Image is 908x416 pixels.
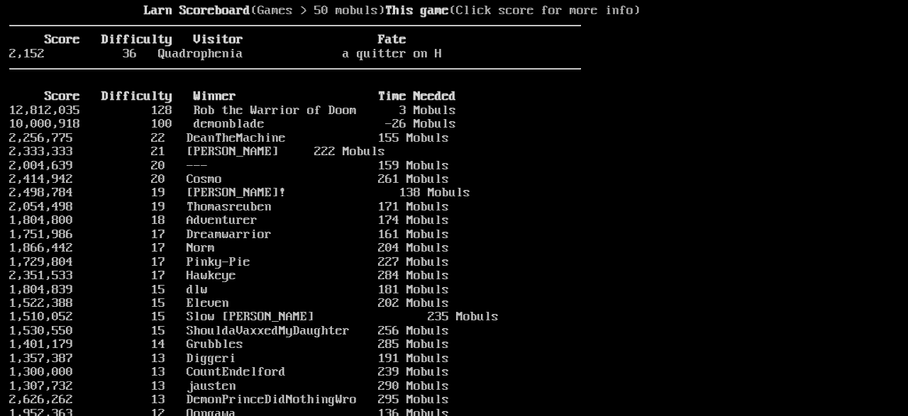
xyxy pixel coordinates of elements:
[45,33,406,47] b: Score Difficulty Visitor Fate
[9,172,449,186] a: 2,414,942 20 Cosmo 261 Mobuls
[144,4,250,18] b: Larn Scoreboard
[9,213,449,227] a: 1,804,800 18 Adventurer 174 Mobuls
[9,269,449,283] a: 2,351,533 17 Hawkeye 284 Mobuls
[9,159,449,173] a: 2,004,639 20 --- 159 Mobuls
[9,255,449,269] a: 1,729,804 17 Pinky-Pie 227 Mobuls
[9,4,581,395] larn: (Games > 50 mobuls) (Click score for more info) Click on a score for more information ---- Reload...
[45,89,456,103] b: Score Difficulty Winner Time Needed
[9,227,449,242] a: 1,751,986 17 Dreamwarrior 161 Mobuls
[9,324,449,338] a: 1,530,550 15 ShouldaVaxxedMyDaughter 256 Mobuls
[9,186,470,200] a: 2,498,784 19 [PERSON_NAME]! 138 Mobuls
[9,310,499,324] a: 1,510,052 15 Slow [PERSON_NAME] 235 Mobuls
[9,296,449,310] a: 1,522,388 15 Eleven 202 Mobuls
[9,393,449,407] a: 2,626,262 13 DemonPrinceDidNothingWro 295 Mobuls
[9,241,449,255] a: 1,866,442 17 Norm 204 Mobuls
[9,365,449,379] a: 1,300,000 13 CountEndelford 239 Mobuls
[9,117,456,131] a: 10,000,918 100 demonblade -26 Mobuls
[9,131,449,145] a: 2,256,775 22 DeanTheMachine 155 Mobuls
[9,352,449,366] a: 1,357,387 13 Diggeri 191 Mobuls
[9,47,442,61] a: 2,152 36 Quadrophenia a quitter on H
[385,4,449,18] b: This game
[9,200,449,214] a: 2,054,498 19 Thomasreuben 171 Mobuls
[9,145,385,159] a: 2,333,333 21 [PERSON_NAME] 222 Mobuls
[9,283,449,297] a: 1,804,839 15 dlw 181 Mobuls
[9,379,449,393] a: 1,307,732 13 jausten 290 Mobuls
[9,337,449,352] a: 1,401,179 14 Grubbles 285 Mobuls
[9,103,456,118] a: 12,812,035 128 Rob the Warrior of Doom 3 Mobuls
